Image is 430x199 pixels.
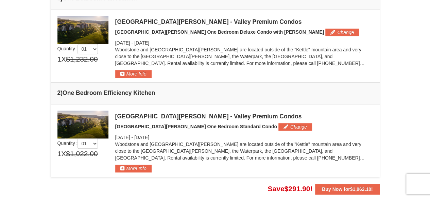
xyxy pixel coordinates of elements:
span: 1 [57,54,62,64]
button: More Info [115,165,152,172]
span: - [131,135,133,140]
button: More Info [115,70,152,78]
span: - [131,40,133,46]
button: Buy Now for$1,962.10! [315,184,379,195]
span: [GEOGRAPHIC_DATA][PERSON_NAME] One Bedroom Standard Condo [115,124,277,129]
span: [DATE] [115,40,130,46]
p: Woodstone and [GEOGRAPHIC_DATA][PERSON_NAME] are located outside of the "Kettle" mountain area an... [115,46,373,67]
button: Change [325,29,359,36]
button: Change [278,123,312,131]
span: $1,022.00 [66,149,98,159]
span: Quantity : [57,140,98,146]
span: ) [61,89,63,96]
img: 19219041-4-ec11c166.jpg [57,16,108,44]
span: X [61,149,66,159]
span: [DATE] [134,40,149,46]
span: [GEOGRAPHIC_DATA][PERSON_NAME] One Bedroom Deluxe Condo with [PERSON_NAME] [115,29,324,35]
div: [GEOGRAPHIC_DATA][PERSON_NAME] - Valley Premium Condos [115,113,373,120]
span: $291.90 [284,185,310,193]
span: Save ! [268,185,312,193]
img: 19219041-4-ec11c166.jpg [57,111,108,138]
strong: Buy Now for ! [322,186,373,192]
span: X [61,54,66,64]
span: [DATE] [134,135,149,140]
div: [GEOGRAPHIC_DATA][PERSON_NAME] - Valley Premium Condos [115,18,373,25]
span: [DATE] [115,135,130,140]
h4: 2 One Bedroom Efficiency Kitchen [57,89,373,96]
span: $1,232.00 [66,54,98,64]
span: $1,962.10 [350,186,371,192]
span: 1 [57,149,62,159]
p: Woodstone and [GEOGRAPHIC_DATA][PERSON_NAME] are located outside of the "Kettle" mountain area an... [115,141,373,161]
span: Quantity : [57,46,98,51]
